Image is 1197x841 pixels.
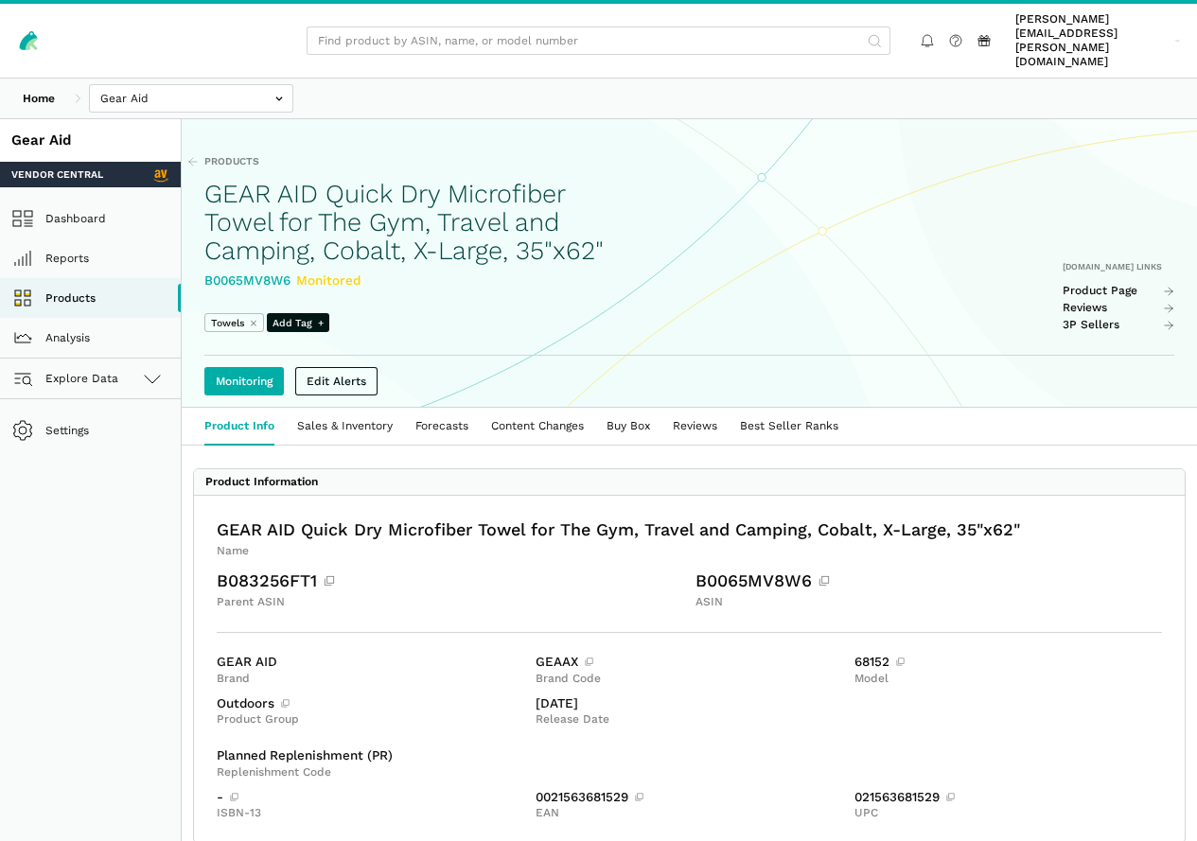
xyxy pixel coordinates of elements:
[695,595,1163,609] div: ASIN
[296,272,361,288] span: Monitored
[318,316,324,330] span: +
[854,791,1162,804] div: 021563681529
[217,672,524,686] div: Brand
[1015,12,1170,69] span: [PERSON_NAME][EMAIL_ADDRESS][PERSON_NAME][DOMAIN_NAME]
[536,806,843,820] div: EAN
[295,367,378,395] a: Edit Alerts
[204,180,635,265] h1: GEAR AID Quick Dry Microfiber Towel for The Gym, Travel and Camping, Cobalt, X-Large, 35"x62"
[536,712,843,727] div: Release Date
[217,518,1162,541] div: GEAR AID Quick Dry Microfiber Towel for The Gym, Travel and Camping, Cobalt, X-Large, 35"x62"
[404,408,480,445] a: Forecasts
[729,408,850,445] a: Best Seller Ranks
[217,697,524,710] div: Outdoors
[1010,9,1186,72] a: [PERSON_NAME][EMAIL_ADDRESS][PERSON_NAME][DOMAIN_NAME]
[595,408,661,445] a: Buy Box
[536,656,843,669] div: GEAAX
[217,791,524,804] div: -
[211,316,245,330] span: Towels
[217,544,1162,558] div: Name
[480,408,595,445] a: Content Changes
[536,791,843,804] div: 0021563681529
[204,154,259,168] span: Products
[1063,318,1174,332] a: 3P Sellers
[11,131,169,150] div: Gear Aid
[217,569,684,592] div: B083256FT1
[17,367,118,390] span: Explore Data
[193,408,286,445] a: Product Info
[217,656,524,669] div: GEAR AID
[536,697,843,710] div: [DATE]
[661,408,729,445] a: Reviews
[204,271,635,290] div: B0065MV8W6
[217,749,1162,762] div: Planned Replenishment (PR)
[1063,301,1174,315] a: Reviews
[854,806,1162,820] div: UPC
[267,313,329,332] span: Add Tag
[217,595,684,609] div: Parent ASIN
[11,84,66,113] a: Home
[536,672,843,686] div: Brand Code
[854,656,1162,669] div: 68152
[1063,284,1174,298] a: Product Page
[217,712,524,727] div: Product Group
[187,154,259,168] a: Products
[11,167,103,182] span: Vendor Central
[1063,261,1174,272] div: [DOMAIN_NAME] Links
[217,806,524,820] div: ISBN-13
[205,475,318,489] div: Product Information
[89,84,293,113] input: Gear Aid
[250,316,258,330] button: ⨯
[307,26,890,55] input: Find product by ASIN, name, or model number
[217,765,1162,780] div: Replenishment Code
[854,672,1162,686] div: Model
[286,408,404,445] a: Sales & Inventory
[695,569,1163,592] div: B0065MV8W6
